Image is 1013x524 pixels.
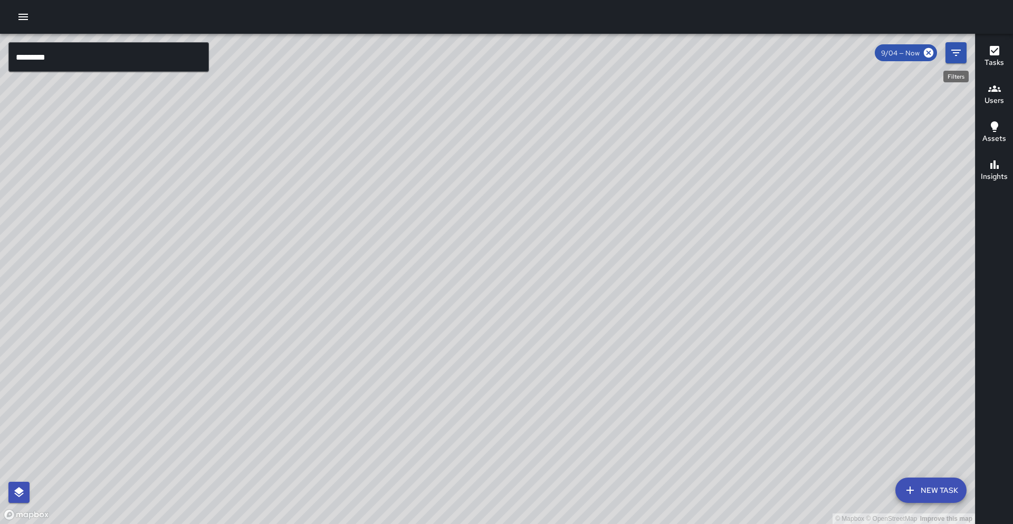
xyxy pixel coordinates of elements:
button: Users [976,76,1013,114]
button: Assets [976,114,1013,152]
h6: Assets [982,133,1006,145]
div: Filters [943,71,969,82]
div: 9/04 — Now [875,44,937,61]
button: New Task [895,478,967,503]
button: Filters [945,42,967,63]
span: 9/04 — Now [875,49,926,58]
button: Tasks [976,38,1013,76]
h6: Tasks [985,57,1004,69]
h6: Users [985,95,1004,107]
button: Insights [976,152,1013,190]
h6: Insights [981,171,1008,183]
